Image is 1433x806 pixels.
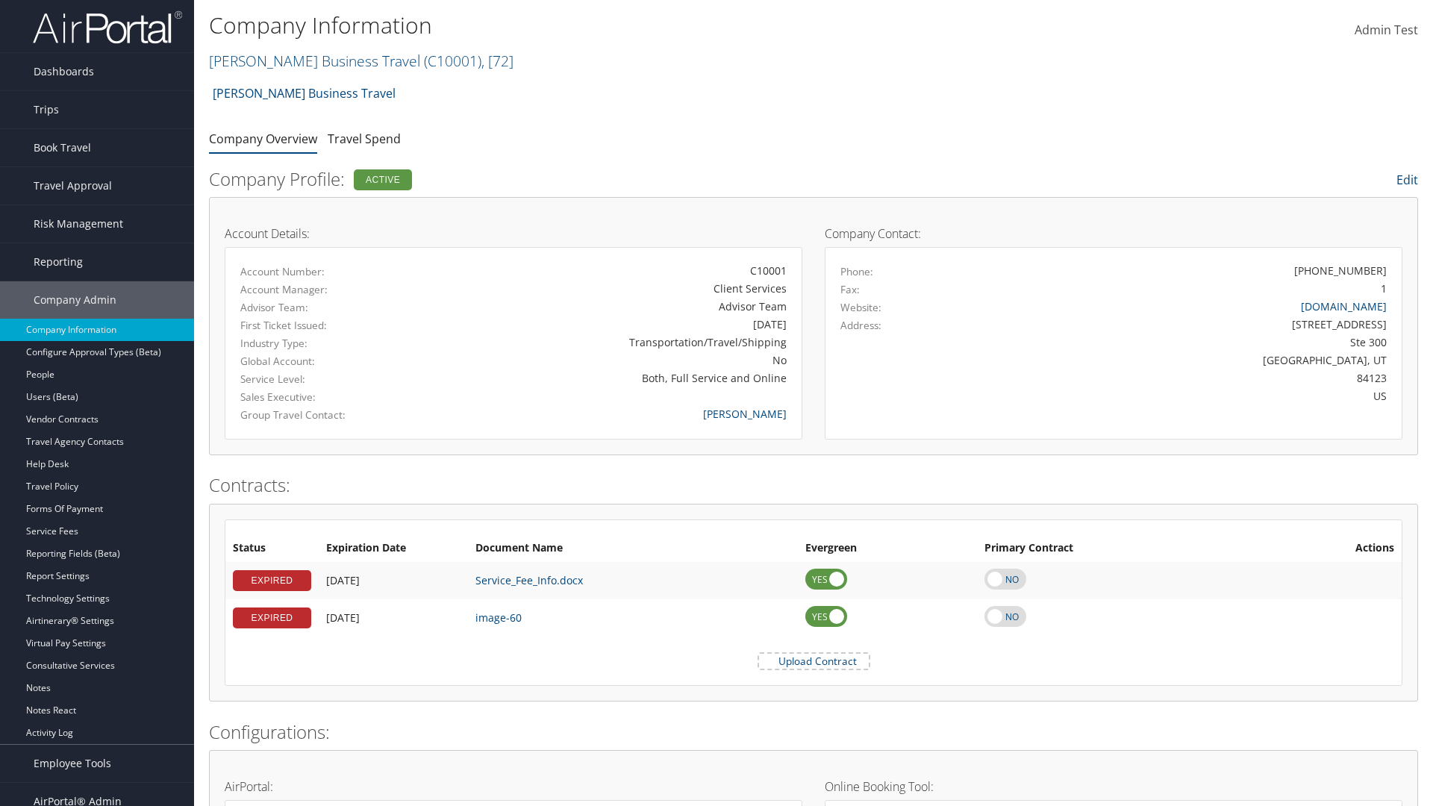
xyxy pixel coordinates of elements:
div: No [430,352,787,368]
a: [PERSON_NAME] [703,407,787,421]
span: Reporting [34,243,83,281]
span: Travel Approval [34,167,112,204]
h2: Company Profile: [209,166,1008,192]
span: Book Travel [34,129,91,166]
h2: Configurations: [209,719,1418,745]
div: US [983,388,1387,404]
a: Travel Spend [328,131,401,147]
h4: Account Details: [225,228,802,240]
th: Expiration Date [319,535,468,562]
label: Account Manager: [240,282,408,297]
h4: Company Contact: [825,228,1402,240]
div: [GEOGRAPHIC_DATA], UT [983,352,1387,368]
div: C10001 [430,263,787,278]
div: Both, Full Service and Online [430,370,787,386]
span: ( C10001 ) [424,51,481,71]
h1: Company Information [209,10,1015,41]
span: Trips [34,91,59,128]
div: Transportation/Travel/Shipping [430,334,787,350]
a: Admin Test [1355,7,1418,54]
span: Dashboards [34,53,94,90]
div: [STREET_ADDRESS] [983,316,1387,332]
h4: Online Booking Tool: [825,781,1402,793]
label: Website: [840,300,881,315]
span: , [ 72 ] [481,51,513,71]
i: Remove Contract [1379,566,1394,595]
a: [PERSON_NAME] Business Travel [213,78,396,108]
span: Employee Tools [34,745,111,782]
div: [DATE] [430,316,787,332]
a: Company Overview [209,131,317,147]
label: Service Level: [240,372,408,387]
a: Service_Fee_Info.docx [475,573,583,587]
img: airportal-logo.png [33,10,182,45]
div: Active [354,169,412,190]
div: Add/Edit Date [326,574,461,587]
div: [PHONE_NUMBER] [1294,263,1387,278]
div: Advisor Team [430,299,787,314]
label: Industry Type: [240,336,408,351]
label: First Ticket Issued: [240,318,408,333]
label: Phone: [840,264,873,279]
label: Fax: [840,282,860,297]
i: Remove Contract [1379,603,1394,632]
a: Edit [1396,172,1418,188]
label: Group Travel Contact: [240,407,408,422]
span: Risk Management [34,205,123,243]
th: Primary Contract [977,535,1257,562]
label: Global Account: [240,354,408,369]
label: Upload Contract [759,654,869,669]
h2: Contracts: [209,472,1418,498]
th: Status [225,535,319,562]
a: image-60 [475,610,522,625]
th: Document Name [468,535,798,562]
label: Sales Executive: [240,390,408,404]
div: EXPIRED [233,607,311,628]
span: Company Admin [34,281,116,319]
div: 1 [1381,281,1387,296]
div: EXPIRED [233,570,311,591]
a: [PERSON_NAME] Business Travel [209,51,513,71]
div: Ste 300 [983,334,1387,350]
h4: AirPortal: [225,781,802,793]
a: [DOMAIN_NAME] [1301,299,1387,313]
span: [DATE] [326,610,360,625]
span: Admin Test [1355,22,1418,38]
label: Address: [840,318,881,333]
label: Account Number: [240,264,408,279]
div: 84123 [983,370,1387,386]
th: Actions [1257,535,1402,562]
th: Evergreen [798,535,977,562]
label: Advisor Team: [240,300,408,315]
div: Client Services [430,281,787,296]
div: Add/Edit Date [326,611,461,625]
span: [DATE] [326,573,360,587]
